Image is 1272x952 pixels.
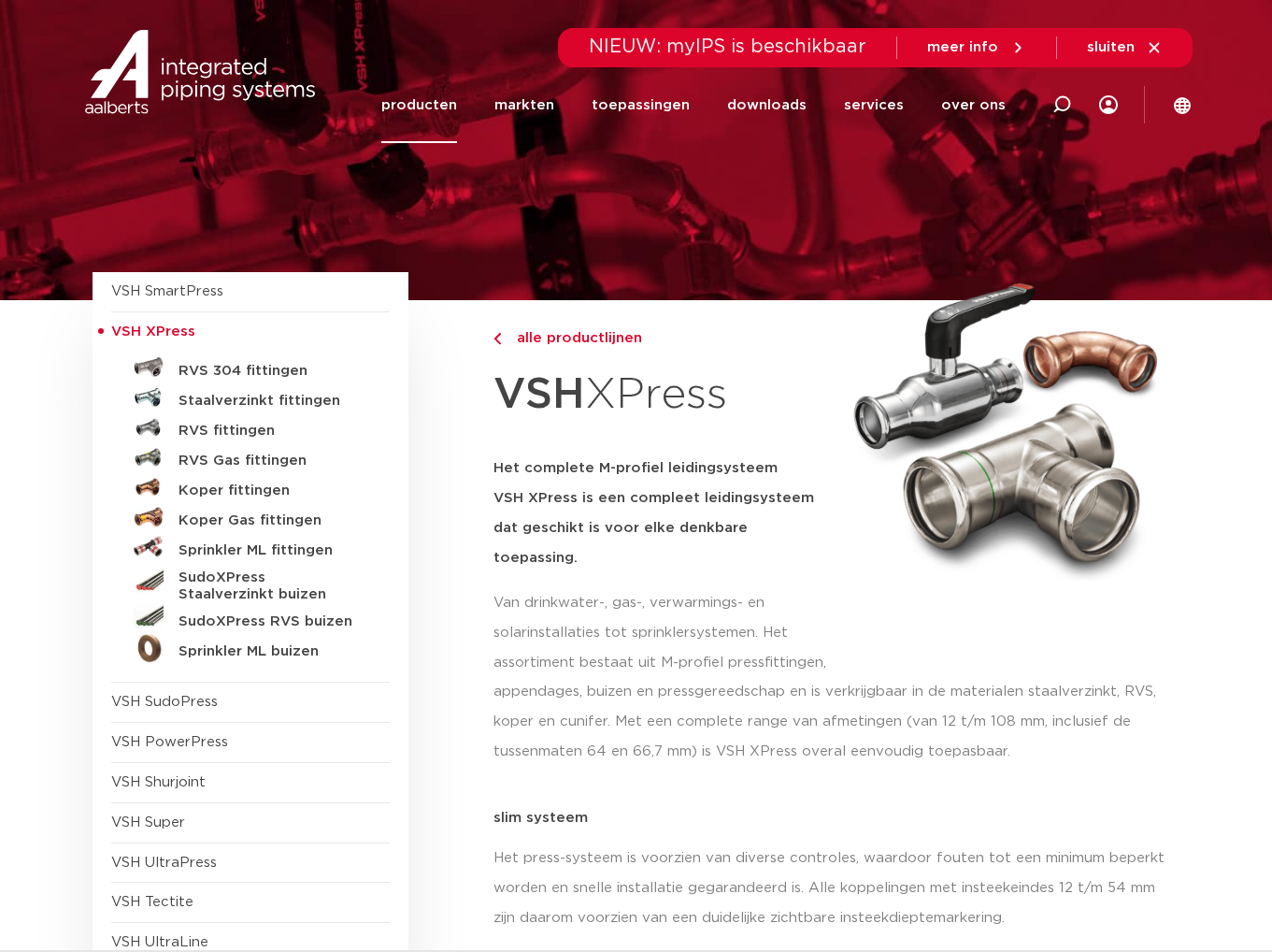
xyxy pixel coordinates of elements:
a: alle productlijnen [493,327,832,350]
h5: Staalverzinkt fittingen [179,393,364,410]
h5: RVS fittingen [179,423,364,440]
h5: RVS 304 fittingen [179,363,364,380]
span: meer info [927,40,998,54]
a: VSH SmartPress [111,284,223,298]
a: VSH Tectite [111,895,193,909]
a: RVS fittingen [111,412,390,442]
a: meer info [927,39,1026,56]
a: Koper Gas fittingen [111,502,390,532]
span: alle productlijnen [506,331,642,345]
div: my IPS [1099,67,1118,143]
a: toepassingen [592,67,690,143]
span: sluiten [1087,40,1135,54]
a: SudoXPress Staalverzinkt buizen [111,562,390,603]
a: Koper fittingen [111,472,390,502]
a: producten [381,67,457,143]
a: VSH Shurjoint [111,775,206,789]
p: Het press-systeem is voorzien van diverse controles, waardoor fouten tot een minimum beperkt word... [493,844,1180,933]
a: VSH Super [111,815,185,829]
h5: SudoXPress RVS buizen [179,613,364,630]
h5: Het complete M-profiel leidingsysteem VSH XPress is een compleet leidingsysteem dat geschikt is v... [493,454,832,573]
a: VSH UltraLine [111,935,208,949]
h1: XPress [493,359,832,431]
h5: Koper Gas fittingen [179,512,364,529]
img: chevron-right.svg [493,333,501,345]
h5: Sprinkler ML buizen [179,643,364,660]
a: VSH PowerPress [111,735,228,749]
a: RVS 304 fittingen [111,353,390,382]
a: VSH SudoPress [111,695,218,709]
strong: VSH [493,373,585,416]
h5: RVS Gas fittingen [179,453,364,469]
span: VSH XPress [111,325,195,339]
p: appendages, buizen en pressgereedschap en is verkrijgbaar in de materialen staalverzinkt, RVS, ko... [493,677,1180,767]
a: SudoXPress RVS buizen [111,603,390,633]
a: markten [494,67,554,143]
span: NIEUW: myIPS is beschikbaar [589,37,866,56]
h5: Koper fittingen [179,483,364,499]
a: Staalverzinkt fittingen [111,382,390,412]
h5: Sprinkler ML fittingen [179,542,364,559]
a: RVS Gas fittingen [111,442,390,472]
a: over ons [941,67,1006,143]
h5: SudoXPress Staalverzinkt buizen [179,570,364,603]
a: VSH UltraPress [111,856,217,870]
a: Sprinkler ML buizen [111,633,390,663]
a: services [844,67,904,143]
a: sluiten [1087,39,1163,56]
p: slim systeem [493,811,1180,825]
a: downloads [727,67,807,143]
p: Van drinkwater-, gas-, verwarmings- en solarinstallaties tot sprinklersystemen. Het assortiment b... [493,588,832,678]
nav: Menu [381,67,1006,143]
a: Sprinkler ML fittingen [111,532,390,562]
